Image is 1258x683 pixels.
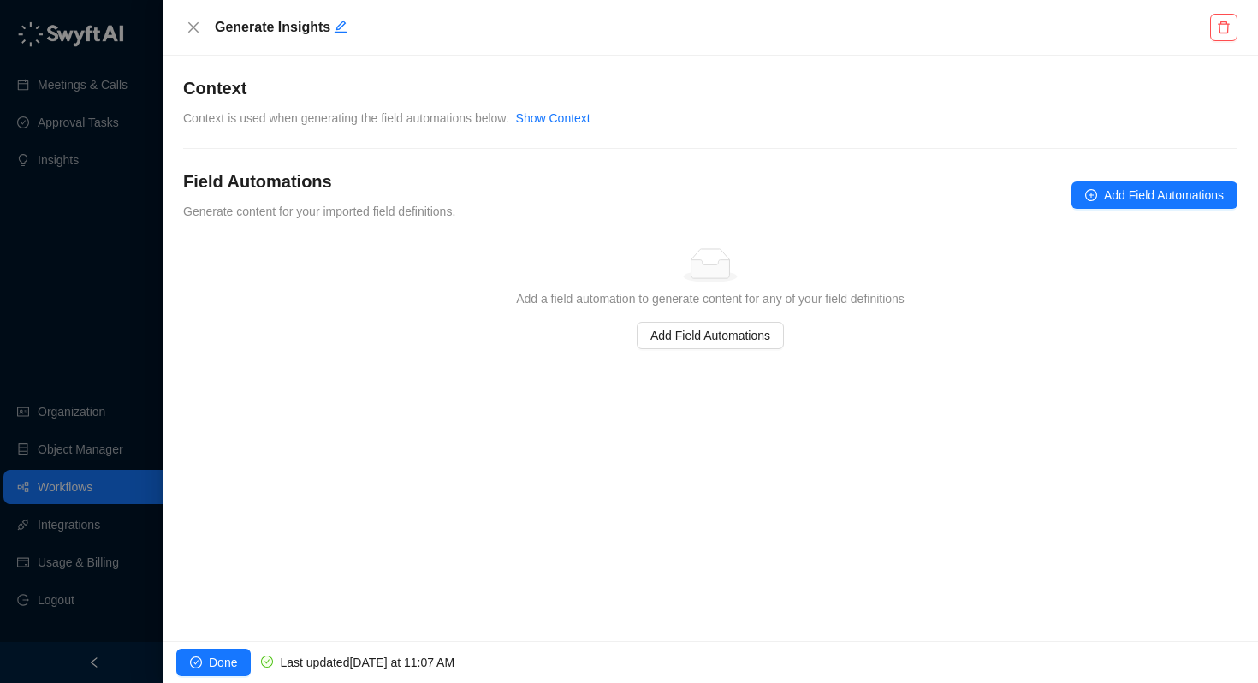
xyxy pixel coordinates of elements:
[187,21,200,34] span: close
[334,20,347,33] span: edit
[650,326,770,345] span: Add Field Automations
[637,322,784,349] button: Add Field Automations
[190,656,202,668] span: check-circle
[516,111,590,125] a: Show Context
[280,656,454,669] span: Last updated [DATE] at 11:07 AM
[1071,181,1237,209] button: Add Field Automations
[183,111,509,125] span: Context is used when generating the field automations below.
[190,289,1231,308] div: Add a field automation to generate content for any of your field definitions
[215,17,1206,38] h5: Generate Insights
[1200,625,1241,666] iframe: Intercom live chat
[209,653,237,672] span: Done
[1217,21,1231,34] span: delete
[183,76,1237,100] h4: Context
[176,649,251,676] button: Done
[1104,186,1224,205] span: Add Field Automations
[1085,189,1097,201] span: plus-circle
[261,656,273,668] span: check-circle
[183,169,455,193] h4: Field Automations
[334,17,347,38] button: Edit
[183,17,204,38] button: Close
[183,205,455,218] span: Generate content for your imported field definitions.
